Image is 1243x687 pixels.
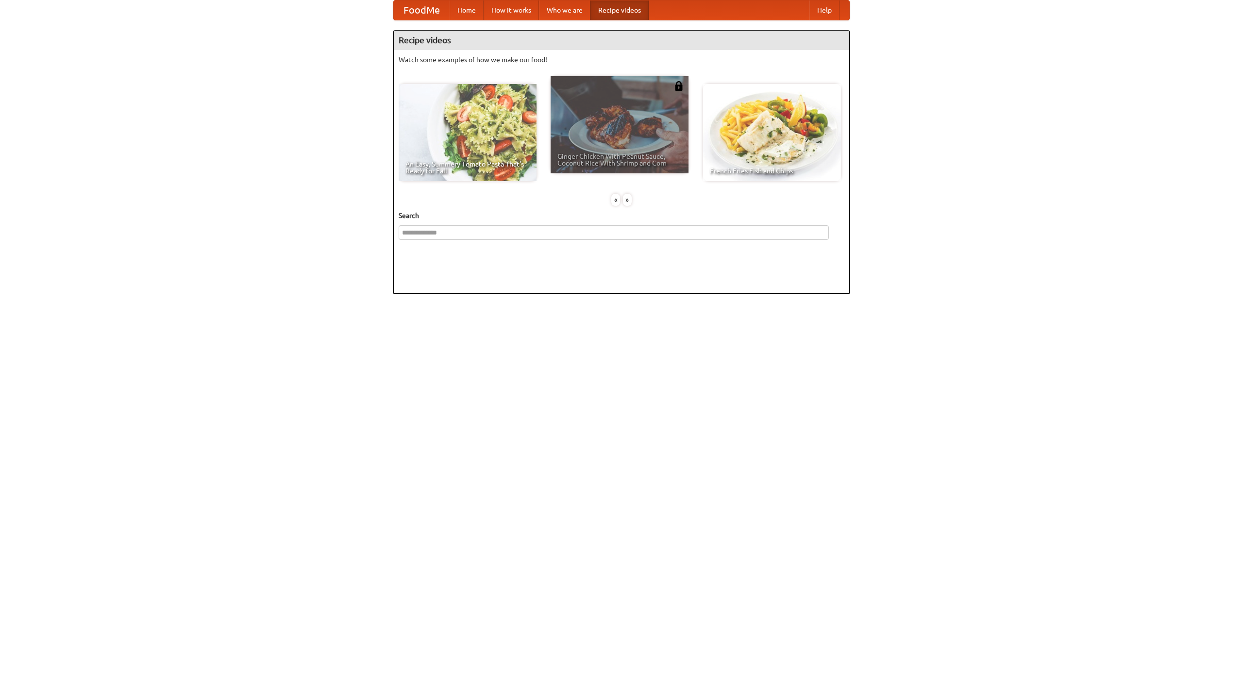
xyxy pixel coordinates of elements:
[623,194,632,206] div: »
[539,0,590,20] a: Who we are
[611,194,620,206] div: «
[710,168,834,174] span: French Fries Fish and Chips
[484,0,539,20] a: How it works
[399,55,844,65] p: Watch some examples of how we make our food!
[394,0,450,20] a: FoodMe
[399,211,844,220] h5: Search
[399,84,537,181] a: An Easy, Summery Tomato Pasta That's Ready for Fall
[394,31,849,50] h4: Recipe videos
[703,84,841,181] a: French Fries Fish and Chips
[590,0,649,20] a: Recipe videos
[809,0,840,20] a: Help
[674,81,684,91] img: 483408.png
[405,161,530,174] span: An Easy, Summery Tomato Pasta That's Ready for Fall
[450,0,484,20] a: Home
